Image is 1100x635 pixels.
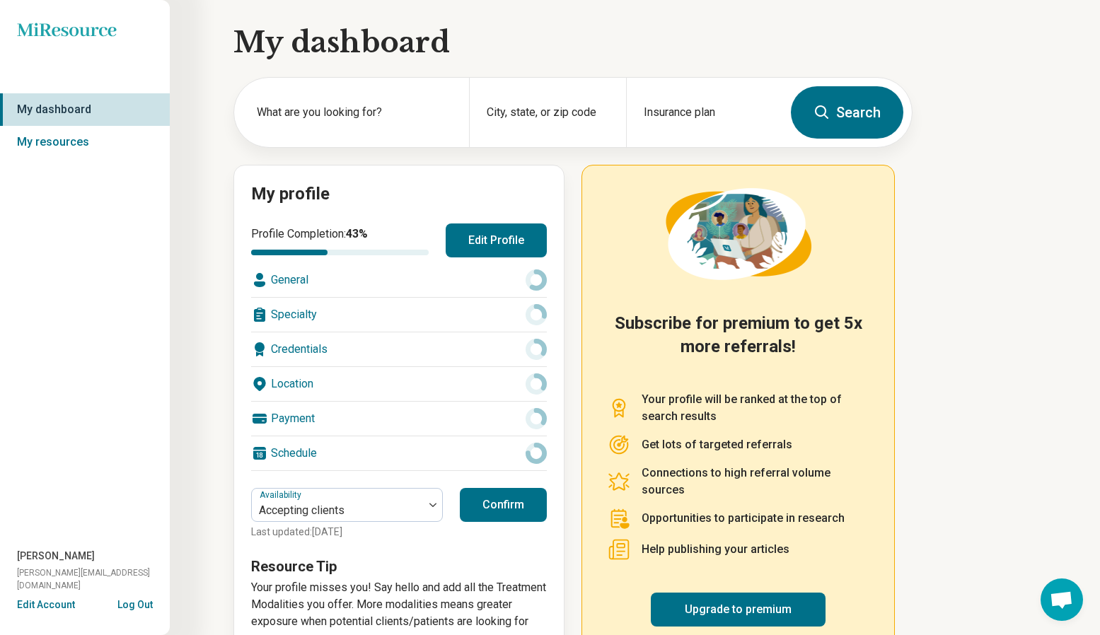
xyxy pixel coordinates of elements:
span: 43 % [346,227,368,240]
button: Search [791,86,903,139]
span: [PERSON_NAME][EMAIL_ADDRESS][DOMAIN_NAME] [17,566,170,592]
div: Open chat [1041,578,1083,621]
button: Confirm [460,488,547,522]
p: Your profile will be ranked at the top of search results [642,391,869,425]
p: Last updated: [DATE] [251,525,443,540]
span: [PERSON_NAME] [17,549,95,564]
h2: My profile [251,182,547,206]
p: Opportunities to participate in research [642,510,845,527]
label: What are you looking for? [257,104,452,121]
p: Get lots of targeted referrals [642,436,792,453]
div: Schedule [251,436,547,470]
div: Profile Completion: [251,226,429,255]
div: Credentials [251,332,547,366]
button: Edit Profile [446,223,547,257]
h2: Subscribe for premium to get 5x more referrals! [608,312,869,374]
button: Edit Account [17,598,75,612]
div: General [251,263,547,297]
h3: Resource Tip [251,557,547,576]
div: Location [251,367,547,401]
p: Connections to high referral volume sources [642,465,869,499]
p: Help publishing your articles [642,541,789,558]
button: Log Out [117,598,153,609]
div: Specialty [251,298,547,332]
h1: My dashboard [233,23,913,62]
a: Upgrade to premium [651,593,826,627]
div: Payment [251,402,547,436]
label: Availability [260,490,304,500]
